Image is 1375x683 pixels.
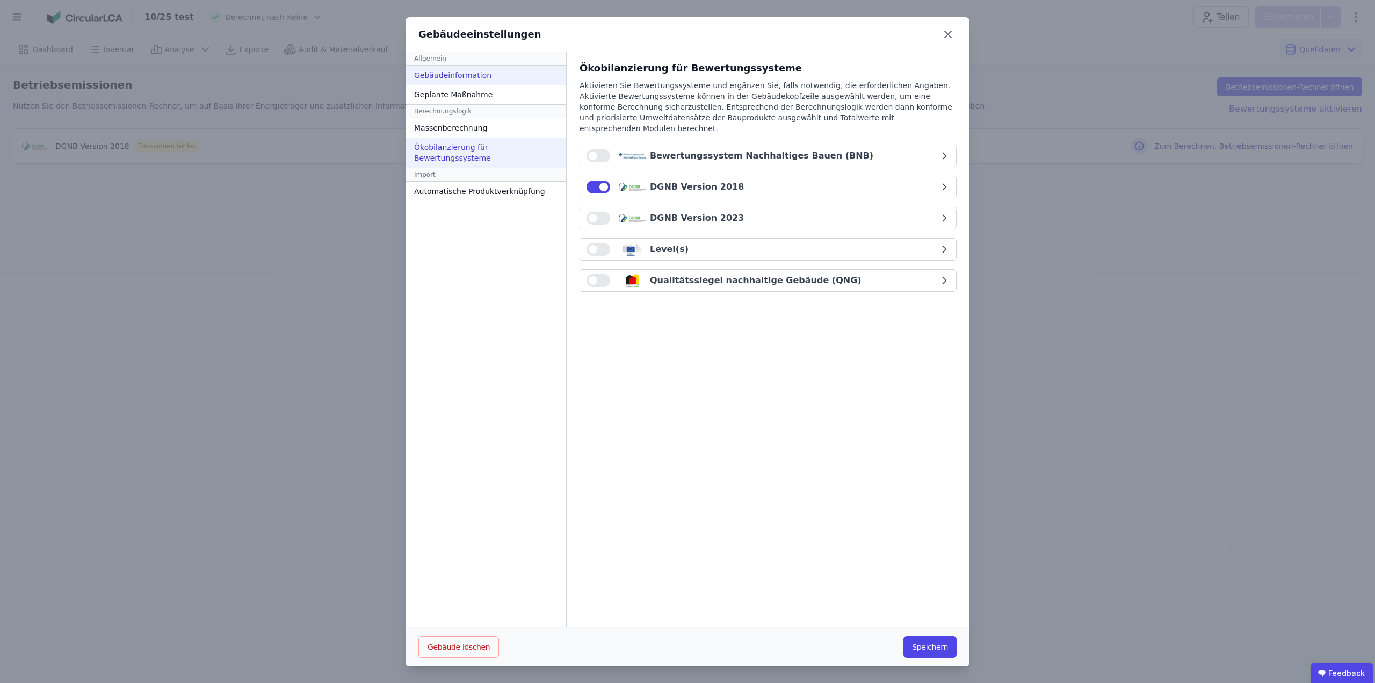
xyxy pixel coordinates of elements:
[650,243,689,256] div: Level(s)
[580,145,956,167] button: Bewertungssystem Nachhaltiges Bauen (BNB)
[406,52,566,66] div: Allgemein
[406,85,566,104] div: Geplante Maßnahme
[580,207,956,229] button: DGNB Version 2023
[650,212,744,225] div: DGNB Version 2023
[580,239,956,260] button: Level(s)
[903,636,957,658] button: Speichern
[406,138,566,168] div: Ökobilanzierung für Bewertungssysteme
[406,168,566,182] div: Import
[650,149,873,162] div: Bewertungssystem Nachhaltiges Bauen (BNB)
[580,80,957,145] div: Aktivieren Sie Bewertungssysteme und ergänzen Sie, falls notwendig, die erforderlichen Angaben. A...
[580,270,956,291] button: Qualitätssiegel nachhaltige Gebäude (QNG)
[580,61,957,76] div: Ökobilanzierung für Bewertungssysteme
[406,118,566,138] div: Massenberechnung
[406,66,566,85] div: Gebäudeinformation
[650,274,862,287] div: Qualitätssiegel nachhaltige Gebäude (QNG)
[418,27,541,42] div: Gebäudeeinstellungen
[418,636,499,658] button: Gebäude löschen
[619,181,646,193] img: dgnb_logo-x_03lAI3.svg
[619,149,646,162] img: bnb_logo-CNxcAojW.svg
[619,243,646,256] img: levels_logo-Bv5juQb_.svg
[580,176,956,198] button: DGNB Version 2018
[650,181,744,193] div: DGNB Version 2018
[619,274,646,287] img: qng_logo-BKTGsvz4.svg
[406,104,566,118] div: Berechnungslogik
[406,182,566,201] div: Automatische Produktverknüpfung
[619,212,646,225] img: dgnb_logo-x_03lAI3.svg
